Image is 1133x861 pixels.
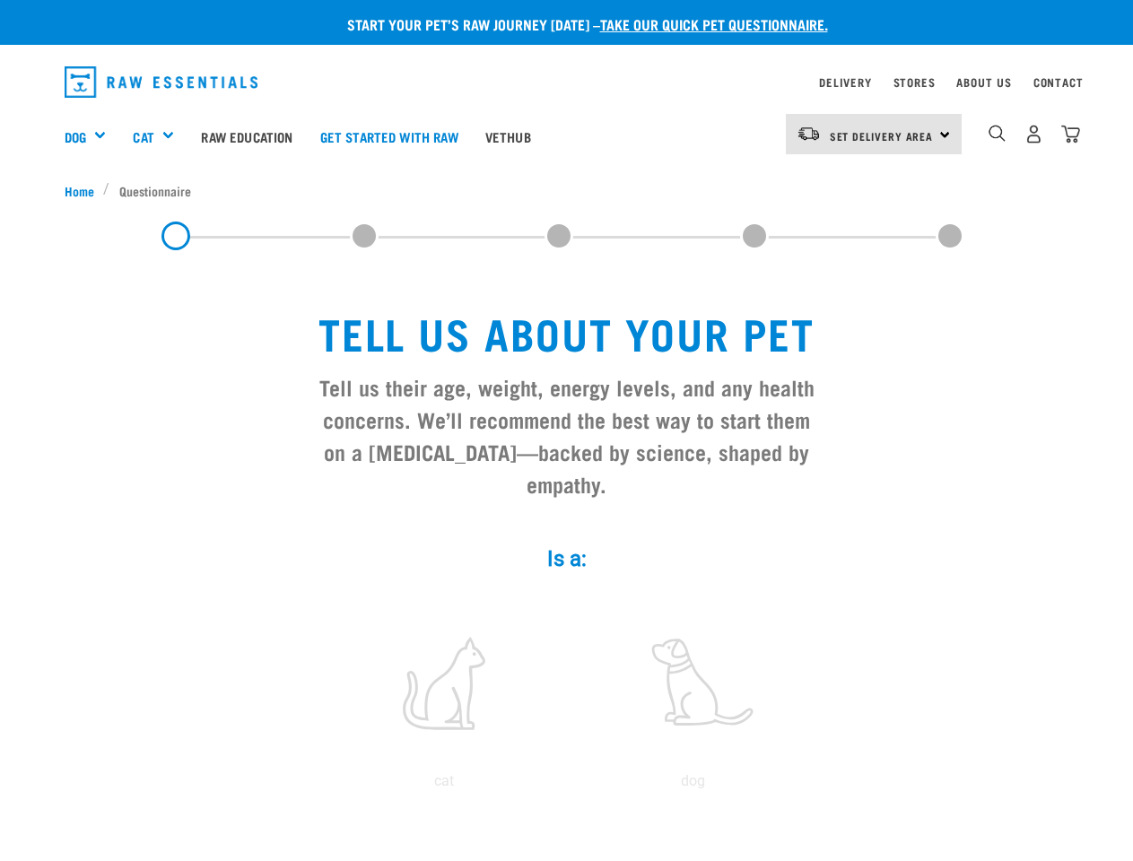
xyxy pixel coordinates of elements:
a: Vethub [472,100,545,172]
a: Cat [133,126,153,147]
a: Delivery [819,79,871,85]
img: home-icon@2x.png [1061,125,1080,143]
a: Raw Education [187,100,306,172]
img: user.png [1024,125,1043,143]
a: Get started with Raw [307,100,472,172]
a: Stores [893,79,936,85]
nav: breadcrumbs [65,181,1069,200]
img: home-icon-1@2x.png [989,125,1006,142]
a: About Us [956,79,1011,85]
p: dog [572,770,815,792]
a: take our quick pet questionnaire. [600,20,828,28]
span: Home [65,181,94,200]
a: Contact [1033,79,1084,85]
a: Home [65,181,104,200]
label: Is a: [298,543,836,575]
p: cat [323,770,565,792]
h1: Tell us about your pet [312,308,822,356]
span: Set Delivery Area [830,133,934,139]
img: Raw Essentials Logo [65,66,258,98]
nav: dropdown navigation [50,59,1084,105]
a: Dog [65,126,86,147]
h3: Tell us their age, weight, energy levels, and any health concerns. We’ll recommend the best way t... [312,370,822,500]
img: van-moving.png [797,126,821,142]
